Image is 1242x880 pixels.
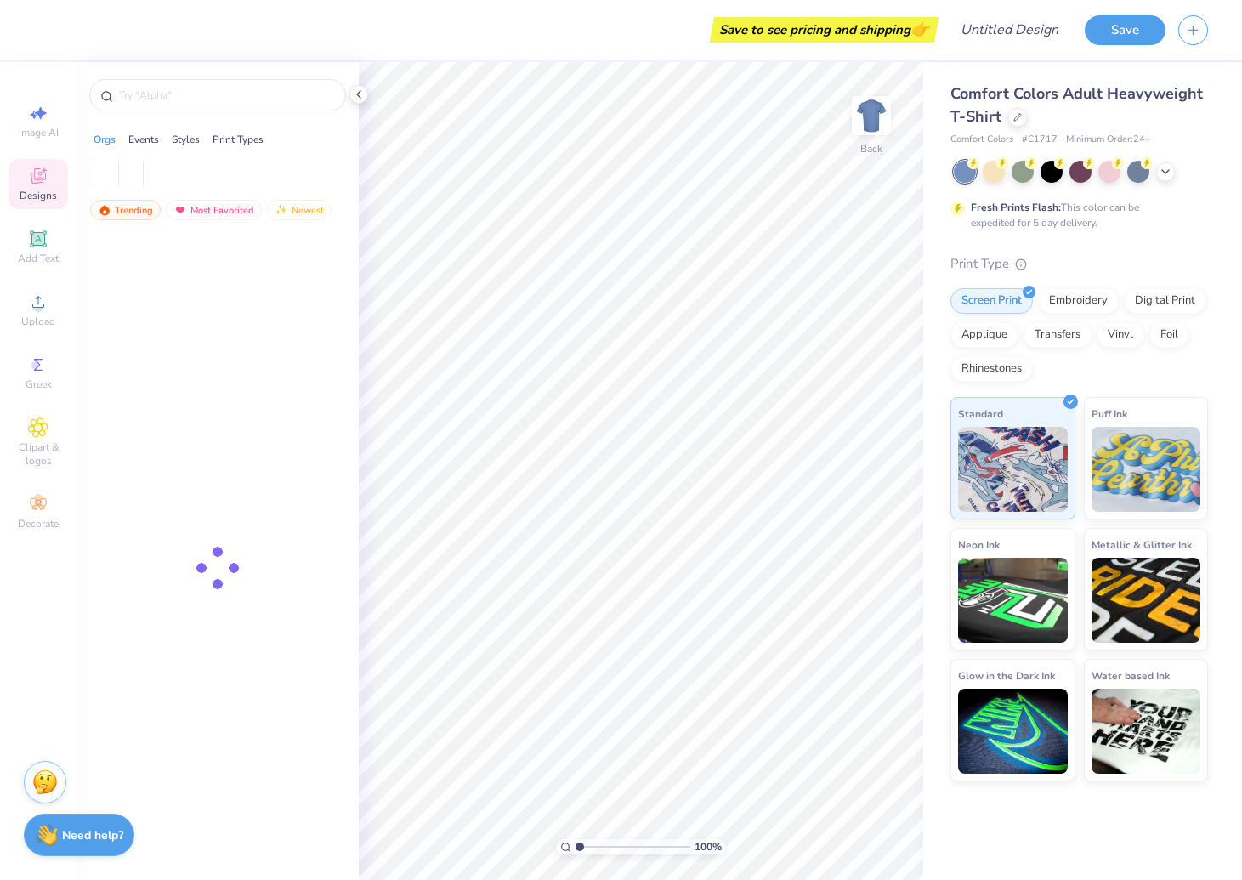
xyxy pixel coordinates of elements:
[947,13,1072,47] input: Untitled Design
[1092,689,1201,774] img: Water based Ink
[958,405,1003,423] span: Standard
[18,517,59,531] span: Decorate
[94,132,116,147] div: Orgs
[958,667,1055,684] span: Glow in the Dark Ink
[958,427,1068,512] img: Standard
[950,288,1033,314] div: Screen Print
[1092,667,1170,684] span: Water based Ink
[172,132,200,147] div: Styles
[958,689,1068,774] img: Glow in the Dark Ink
[21,315,55,328] span: Upload
[714,17,934,43] div: Save to see pricing and shipping
[958,558,1068,643] img: Neon Ink
[1124,288,1206,314] div: Digital Print
[173,204,187,216] img: most_fav.gif
[275,204,288,216] img: Newest.gif
[950,356,1033,382] div: Rhinestones
[62,827,123,843] strong: Need help?
[910,19,929,39] span: 👉
[213,132,264,147] div: Print Types
[1149,322,1189,348] div: Foil
[1038,288,1119,314] div: Embroidery
[117,87,335,104] input: Try "Alpha"
[1085,15,1165,45] button: Save
[695,839,722,854] span: 100 %
[18,252,59,265] span: Add Text
[19,126,59,139] span: Image AI
[854,99,888,133] img: Back
[971,201,1061,214] strong: Fresh Prints Flash:
[1092,558,1201,643] img: Metallic & Glitter Ink
[1092,405,1127,423] span: Puff Ink
[128,132,159,147] div: Events
[166,200,262,220] div: Most Favorited
[90,200,161,220] div: Trending
[1092,536,1192,554] span: Metallic & Glitter Ink
[958,536,1000,554] span: Neon Ink
[1022,133,1058,147] span: # C1717
[1024,322,1092,348] div: Transfers
[950,254,1208,274] div: Print Type
[950,322,1018,348] div: Applique
[20,189,57,202] span: Designs
[98,204,111,216] img: trending.gif
[267,200,332,220] div: Newest
[1066,133,1151,147] span: Minimum Order: 24 +
[9,440,68,468] span: Clipart & logos
[950,83,1203,127] span: Comfort Colors Adult Heavyweight T-Shirt
[1092,427,1201,512] img: Puff Ink
[950,133,1013,147] span: Comfort Colors
[971,200,1180,230] div: This color can be expedited for 5 day delivery.
[26,378,52,391] span: Greek
[860,141,882,156] div: Back
[1097,322,1144,348] div: Vinyl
